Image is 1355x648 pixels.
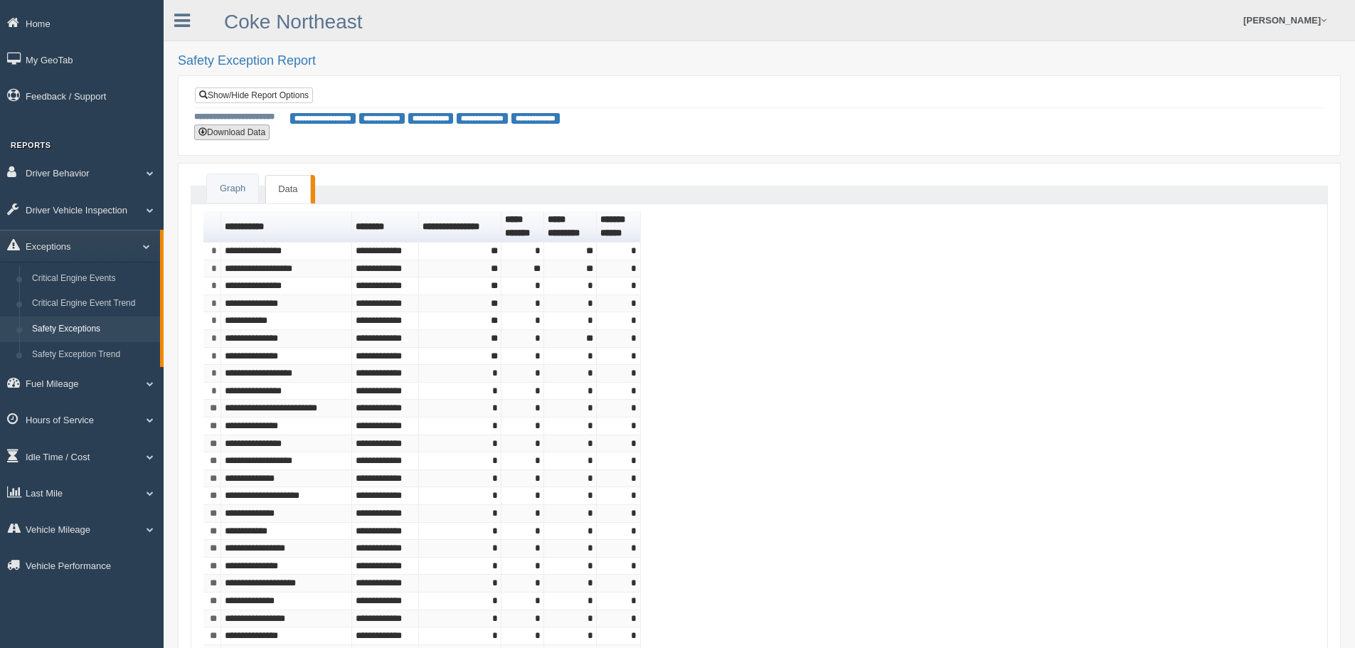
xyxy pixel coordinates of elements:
th: Sort column [501,211,544,243]
a: Graph [207,174,258,203]
a: Coke Northeast [224,11,363,33]
a: Show/Hide Report Options [195,87,313,103]
a: Data [265,175,310,204]
th: Sort column [544,211,597,243]
h2: Safety Exception Report [178,54,1341,68]
a: Safety Exceptions [26,317,160,342]
th: Sort column [352,211,419,243]
th: Sort column [419,211,501,243]
th: Sort column [597,211,641,243]
a: Critical Engine Event Trend [26,291,160,317]
a: Critical Engine Events [26,266,160,292]
a: Safety Exception Trend [26,342,160,368]
button: Download Data [194,124,270,140]
th: Sort column [221,211,352,243]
